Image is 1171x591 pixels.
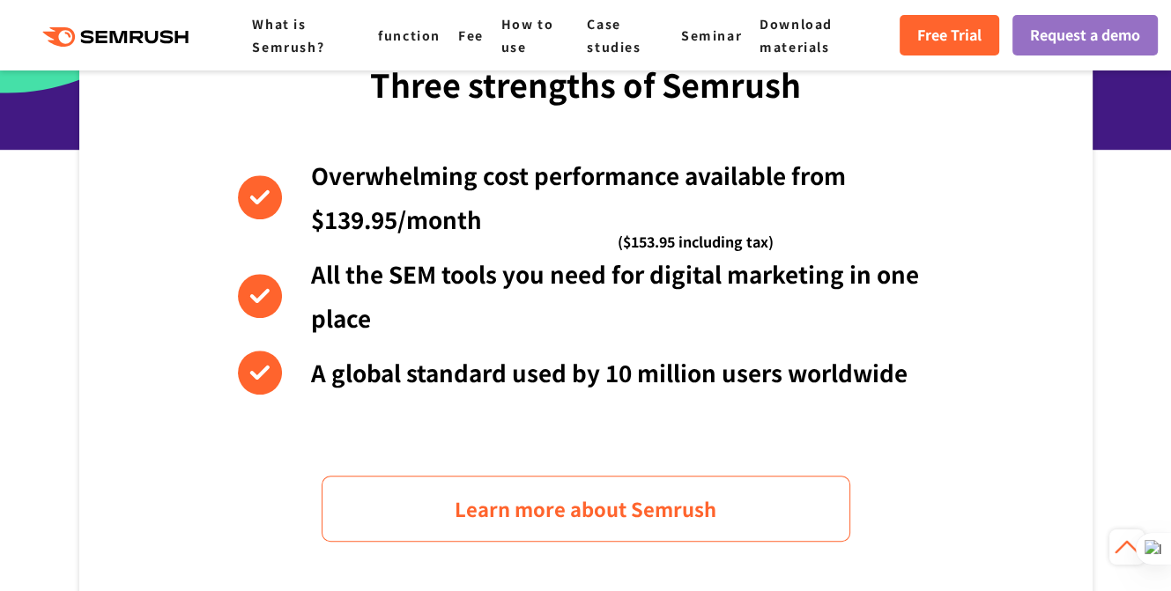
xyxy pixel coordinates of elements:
font: A global standard used by 10 million users worldwide [311,356,908,388]
a: Fee [458,26,484,44]
a: Free Trial [900,15,999,55]
font: Learn more about Semrush [455,494,716,522]
a: Case studies [587,15,641,55]
font: Free Trial [917,24,982,45]
a: Seminar [681,26,742,44]
font: All the SEM tools you need for digital marketing in one place [311,257,919,334]
a: How to use [501,15,554,55]
a: Request a demo [1012,15,1158,55]
a: What is Semrush? [252,15,324,55]
font: Overwhelming cost performance available from $139.95/month [311,159,846,235]
a: Learn more about Semrush [322,476,850,542]
a: function [378,26,441,44]
font: ($153.95 including tax) [618,231,774,252]
a: Download materials [760,15,833,55]
font: Request a demo [1030,24,1140,45]
font: Three strengths of Semrush [370,61,801,107]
